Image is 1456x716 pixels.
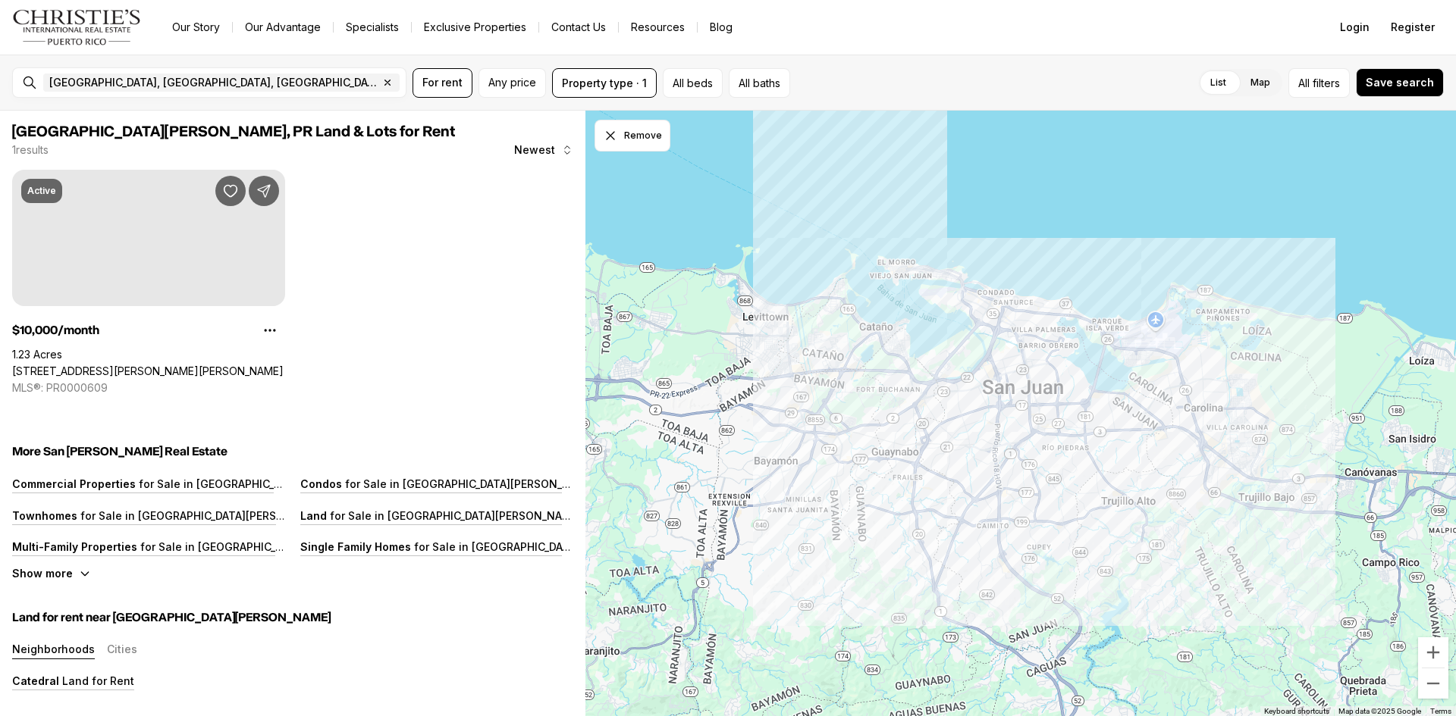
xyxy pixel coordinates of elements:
[137,540,392,553] p: for Sale in [GEOGRAPHIC_DATA][PERSON_NAME]
[698,17,745,38] a: Blog
[539,17,618,38] button: Contact Us
[729,68,790,98] button: All baths
[12,540,392,553] a: Multi-Family Properties for Sale in [GEOGRAPHIC_DATA][PERSON_NAME]
[413,68,472,98] button: For rent
[12,477,136,490] p: Commercial Properties
[300,540,411,553] p: Single Family Homes
[107,643,137,659] button: Cities
[12,9,142,45] img: logo
[12,643,95,659] button: Neighborhoods
[12,444,573,459] h5: More San [PERSON_NAME] Real Estate
[255,315,285,345] button: Property options
[1288,68,1350,98] button: Allfilters
[12,567,91,580] button: Show more
[136,477,391,490] p: for Sale in [GEOGRAPHIC_DATA][PERSON_NAME]
[412,17,538,38] a: Exclusive Properties
[12,509,77,522] p: Townhomes
[1382,12,1444,42] button: Register
[12,477,391,490] a: Commercial Properties for Sale in [GEOGRAPHIC_DATA][PERSON_NAME]
[1340,21,1370,33] span: Login
[411,540,666,553] p: for Sale in [GEOGRAPHIC_DATA][PERSON_NAME]
[300,540,666,553] a: Single Family Homes for Sale in [GEOGRAPHIC_DATA][PERSON_NAME]
[663,68,723,98] button: All beds
[342,477,597,490] p: for Sale in [GEOGRAPHIC_DATA][PERSON_NAME]
[1238,69,1282,96] label: Map
[12,364,284,378] a: 359 FERNANDEZ JUNCOS AVENUE, SAN JUAN PR, 00906
[552,68,657,98] button: Property type · 1
[12,674,134,687] a: Catedral Land for Rent
[300,509,327,522] p: Land
[619,17,697,38] a: Resources
[12,124,455,139] span: [GEOGRAPHIC_DATA][PERSON_NAME], PR Land & Lots for Rent
[488,77,536,89] span: Any price
[1313,75,1340,91] span: filters
[300,477,342,490] p: Condos
[49,77,378,89] span: [GEOGRAPHIC_DATA], [GEOGRAPHIC_DATA], [GEOGRAPHIC_DATA]
[1356,68,1444,97] button: Save search
[12,144,49,156] p: 1 results
[12,509,332,522] a: Townhomes for Sale in [GEOGRAPHIC_DATA][PERSON_NAME]
[300,477,597,490] a: Condos for Sale in [GEOGRAPHIC_DATA][PERSON_NAME]
[479,68,546,98] button: Any price
[1298,75,1310,91] span: All
[160,17,232,38] a: Our Story
[1331,12,1379,42] button: Login
[422,77,463,89] span: For rent
[300,509,582,522] a: Land for Sale in [GEOGRAPHIC_DATA][PERSON_NAME]
[334,17,411,38] a: Specialists
[595,120,670,152] button: Dismiss drawing
[12,610,573,625] h5: Land for rent near [GEOGRAPHIC_DATA][PERSON_NAME]
[1391,21,1435,33] span: Register
[514,144,555,156] span: Newest
[1366,77,1434,89] span: Save search
[12,540,137,553] p: Multi-Family Properties
[215,176,246,206] button: Save Property: 359 FERNANDEZ JUNCOS AVENUE
[59,674,134,687] p: Land for Rent
[12,674,59,687] p: Catedral
[1198,69,1238,96] label: List
[505,135,582,165] button: Newest
[27,185,56,197] p: Active
[233,17,333,38] a: Our Advantage
[327,509,582,522] p: for Sale in [GEOGRAPHIC_DATA][PERSON_NAME]
[77,509,332,522] p: for Sale in [GEOGRAPHIC_DATA][PERSON_NAME]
